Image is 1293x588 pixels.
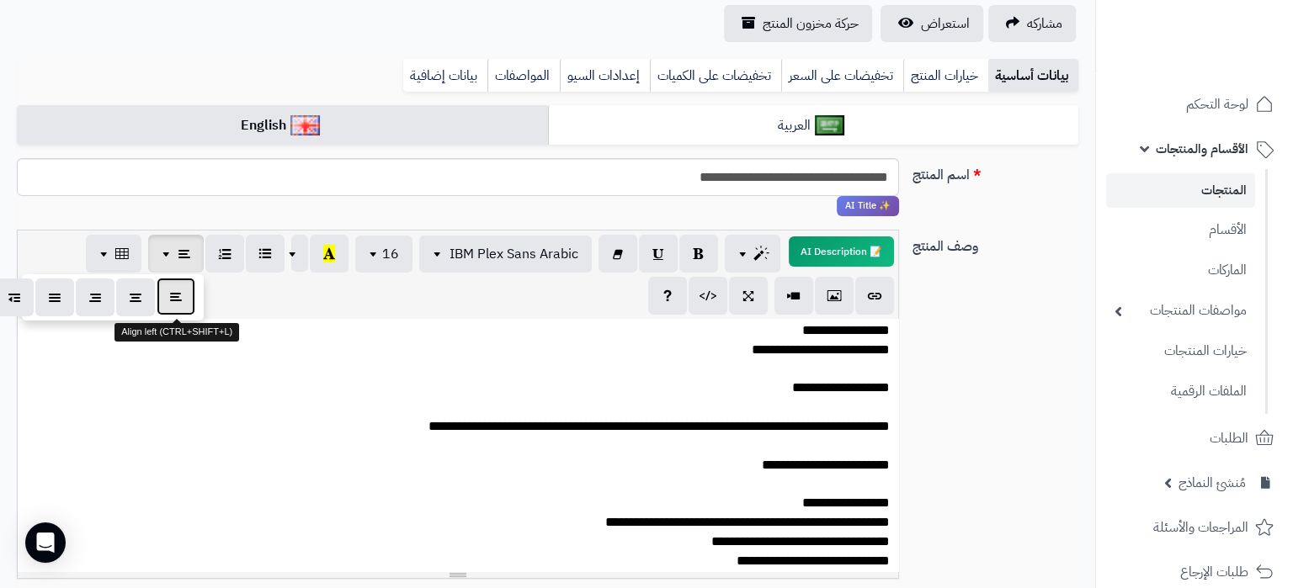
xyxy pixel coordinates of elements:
img: العربية [815,115,844,135]
a: الطلبات [1106,418,1283,458]
button: 16 [355,236,412,273]
button: 📝 AI Description [789,236,894,267]
label: وصف المنتج [906,230,1085,257]
span: طلبات الإرجاع [1180,560,1248,584]
div: Align left (CTRL+SHIFT+L) [114,323,239,342]
a: لوحة التحكم [1106,84,1283,124]
a: استعراض [881,5,983,42]
span: الطلبات [1210,426,1248,450]
a: بيانات إضافية [403,59,487,93]
a: مشاركه [988,5,1076,42]
span: مُنشئ النماذج [1179,471,1246,495]
a: المنتجات [1106,173,1255,208]
img: logo-2.png [1179,45,1277,80]
a: بيانات أساسية [988,59,1078,93]
span: لوحة التحكم [1186,93,1248,116]
img: English [290,115,320,135]
a: خيارات المنتج [903,59,988,93]
div: Open Intercom Messenger [25,522,66,563]
label: اسم المنتج [906,158,1085,185]
span: استعراض [921,13,970,34]
span: حركة مخزون المنتج [763,13,859,34]
a: الأقسام [1106,212,1255,248]
a: إعدادات السيو [560,59,650,93]
span: IBM Plex Sans Arabic [450,244,578,264]
a: العربية [548,105,1079,146]
a: المواصفات [487,59,560,93]
a: تخفيضات على السعر [781,59,903,93]
span: 16 [382,244,399,264]
a: مواصفات المنتجات [1106,293,1255,329]
span: انقر لاستخدام رفيقك الذكي [837,196,899,216]
a: English [17,105,548,146]
a: الماركات [1106,252,1255,289]
span: الأقسام والمنتجات [1156,137,1248,161]
span: المراجعات والأسئلة [1153,516,1248,539]
a: خيارات المنتجات [1106,333,1255,369]
a: المراجعات والأسئلة [1106,507,1283,548]
a: الملفات الرقمية [1106,373,1255,410]
button: IBM Plex Sans Arabic [419,236,592,273]
a: تخفيضات على الكميات [650,59,781,93]
a: حركة مخزون المنتج [724,5,872,42]
span: مشاركه [1027,13,1062,34]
